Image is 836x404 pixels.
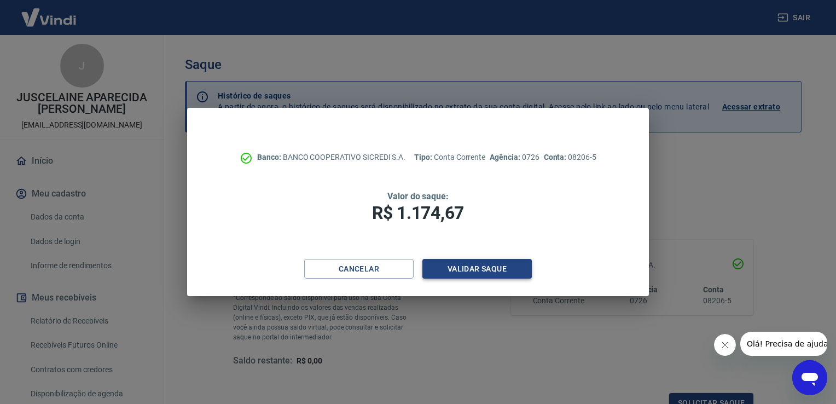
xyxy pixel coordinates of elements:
[792,360,827,395] iframe: Botão para abrir a janela de mensagens
[257,153,283,161] span: Banco:
[414,152,485,163] p: Conta Corrente
[387,191,449,201] span: Valor do saque:
[372,203,464,223] span: R$ 1.174,67
[414,153,434,161] span: Tipo:
[544,153,568,161] span: Conta:
[422,259,532,279] button: Validar saque
[7,8,92,16] span: Olá! Precisa de ajuda?
[490,153,522,161] span: Agência:
[304,259,414,279] button: Cancelar
[490,152,539,163] p: 0726
[714,334,736,356] iframe: Fechar mensagem
[544,152,596,163] p: 08206-5
[257,152,405,163] p: BANCO COOPERATIVO SICREDI S.A.
[740,332,827,356] iframe: Mensagem da empresa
